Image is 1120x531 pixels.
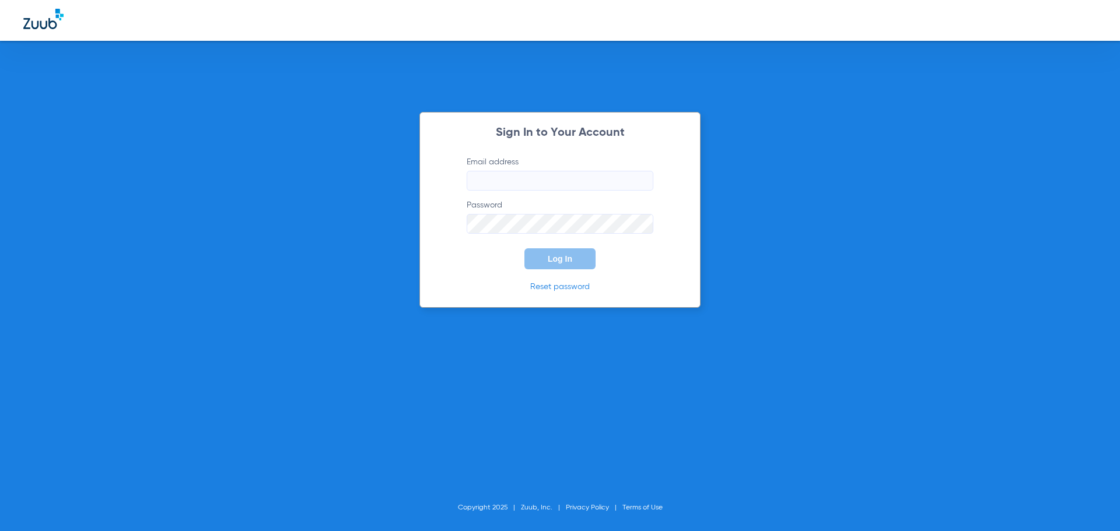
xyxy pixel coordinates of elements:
input: Email address [467,171,653,191]
a: Privacy Policy [566,504,609,511]
button: Log In [524,248,596,269]
label: Password [467,199,653,234]
input: Password [467,214,653,234]
a: Reset password [530,283,590,291]
a: Terms of Use [622,504,663,511]
iframe: Chat Widget [1062,475,1120,531]
span: Log In [548,254,572,263]
label: Email address [467,156,653,191]
img: Zuub Logo [23,9,64,29]
li: Copyright 2025 [458,502,521,514]
h2: Sign In to Your Account [449,127,671,139]
li: Zuub, Inc. [521,502,566,514]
